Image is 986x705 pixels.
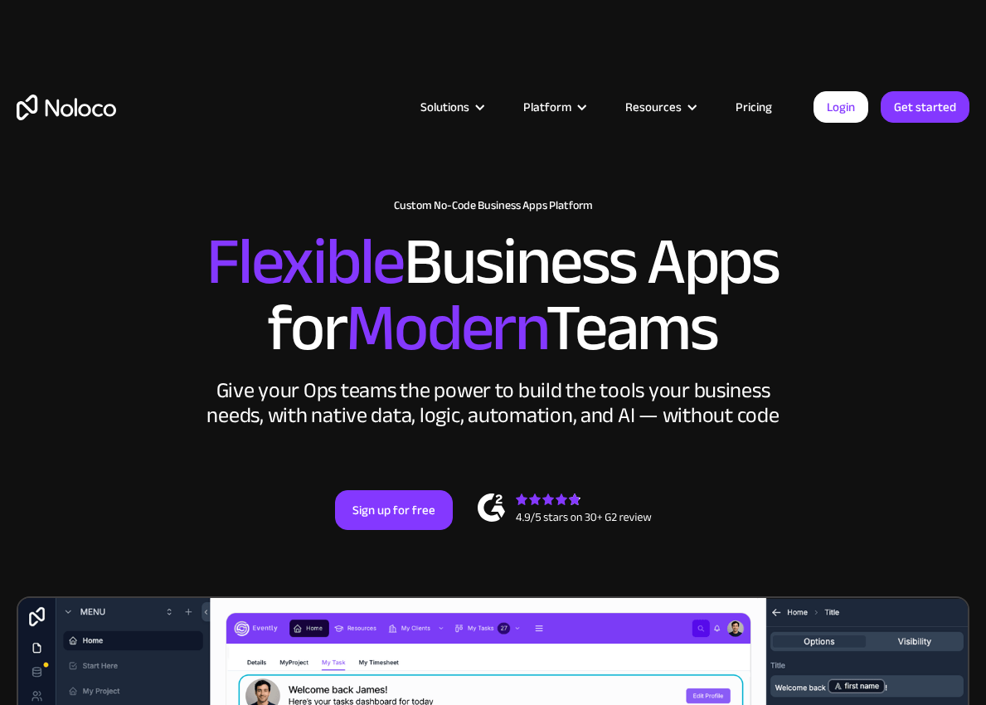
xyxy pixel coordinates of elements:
span: Flexible [206,200,404,323]
a: Login [814,91,868,123]
div: Platform [503,96,605,118]
h2: Business Apps for Teams [17,229,969,362]
div: Resources [625,96,682,118]
a: Get started [881,91,969,123]
div: Solutions [400,96,503,118]
a: Sign up for free [335,490,453,530]
div: Platform [523,96,571,118]
div: Give your Ops teams the power to build the tools your business needs, with native data, logic, au... [203,378,784,428]
div: Solutions [420,96,469,118]
span: Modern [346,266,546,390]
a: home [17,95,116,120]
h1: Custom No-Code Business Apps Platform [17,199,969,212]
a: Pricing [715,96,793,118]
div: Resources [605,96,715,118]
